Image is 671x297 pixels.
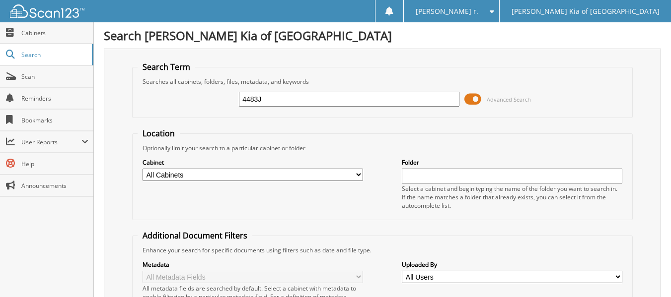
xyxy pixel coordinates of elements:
[138,77,627,86] div: Searches all cabinets, folders, files, metadata, and keywords
[21,29,88,37] span: Cabinets
[21,160,88,168] span: Help
[138,61,195,72] legend: Search Term
[138,230,252,241] legend: Additional Document Filters
[402,184,622,210] div: Select a cabinet and begin typing the name of the folder you want to search in. If the name match...
[416,8,478,14] span: [PERSON_NAME] r.
[21,181,88,190] span: Announcements
[143,260,363,269] label: Metadata
[10,4,84,18] img: scan123-logo-white.svg
[21,138,81,146] span: User Reports
[143,158,363,167] label: Cabinet
[621,249,671,297] iframe: Chat Widget
[104,27,661,44] h1: Search [PERSON_NAME] Kia of [GEOGRAPHIC_DATA]
[21,94,88,103] span: Reminders
[138,128,180,139] legend: Location
[138,144,627,152] div: Optionally limit your search to a particular cabinet or folder
[487,96,531,103] span: Advanced Search
[138,246,627,254] div: Enhance your search for specific documents using filters such as date and file type.
[21,72,88,81] span: Scan
[402,260,622,269] label: Uploaded By
[402,158,622,167] label: Folder
[21,116,88,124] span: Bookmarks
[21,51,87,59] span: Search
[512,8,660,14] span: [PERSON_NAME] Kia of [GEOGRAPHIC_DATA]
